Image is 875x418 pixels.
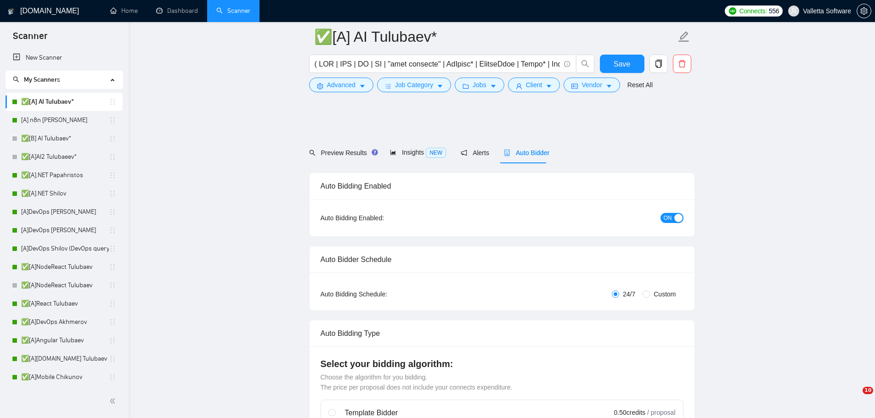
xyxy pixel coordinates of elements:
[109,373,116,381] span: holder
[315,58,560,70] input: Search Freelance Jobs...
[321,320,683,346] div: Auto Bidding Type
[109,355,116,362] span: holder
[6,276,123,295] li: ✅[A]NodeReact Tulubaev
[13,76,60,84] span: My Scanners
[314,25,676,48] input: Scanner name...
[21,295,109,313] a: ✅[A]React Tulubaev
[504,149,549,156] span: Auto Bidder
[6,221,123,240] li: [A]DevOps Shilov
[109,172,116,179] span: holder
[21,240,109,258] a: [A]DevOps Shilov (DevOps query)
[673,60,691,68] span: delete
[516,83,522,89] span: user
[6,129,123,148] li: ✅[B] AI Tulubaev*
[6,93,123,111] li: ✅[A] AI Tulubaev*
[571,83,578,89] span: idcard
[321,357,683,370] h4: Select your bidding algorithm:
[6,368,123,386] li: ✅[A]Mobile Chikunov
[455,78,504,92] button: folderJobscaret-down
[109,98,116,106] span: holder
[461,149,489,156] span: Alerts
[21,111,109,129] a: [A] n8n [PERSON_NAME]
[844,387,866,409] iframe: Intercom live chat
[647,408,675,417] span: / proposal
[504,150,510,156] span: robot
[581,80,602,90] span: Vendor
[678,31,690,43] span: edit
[109,117,116,124] span: holder
[109,190,116,197] span: holder
[309,150,316,156] span: search
[8,4,14,19] img: logo
[317,83,323,89] span: setting
[309,78,373,92] button: settingAdvancedcaret-down
[21,93,109,111] a: ✅[A] AI Tulubaev*
[21,148,109,166] a: ✅[A]AI2 Tulubaeev*
[6,350,123,368] li: ✅[A]Angular.NET Tulubaev
[6,313,123,331] li: ✅[A]DevOps Akhmerov
[309,149,375,156] span: Preview Results
[614,58,630,70] span: Save
[321,373,513,391] span: Choose the algorithm for you bidding. The price per proposal does not include your connects expen...
[21,129,109,148] a: ✅[B] AI Tulubaev*
[426,148,446,158] span: NEW
[6,148,123,166] li: ✅[A]AI2 Tulubaeev*
[359,83,366,89] span: caret-down
[564,61,570,67] span: info-circle
[790,8,797,14] span: user
[21,166,109,184] a: ✅[A].NET Papahristos
[600,55,644,73] button: Save
[109,282,116,289] span: holder
[321,173,683,199] div: Auto Bidding Enabled
[21,368,109,386] a: ✅[A]Mobile Chikunov
[857,4,871,18] button: setting
[21,221,109,240] a: [A]DevOps [PERSON_NAME]
[156,7,198,15] a: dashboardDashboard
[576,55,594,73] button: search
[109,300,116,307] span: holder
[739,6,767,16] span: Connects:
[390,149,446,156] span: Insights
[13,49,115,67] a: New Scanner
[664,213,672,223] span: ON
[6,111,123,129] li: [A] n8n Chizhevskii
[729,7,736,15] img: upwork-logo.png
[109,318,116,326] span: holder
[564,78,620,92] button: idcardVendorcaret-down
[6,331,123,350] li: ✅[A]Angular Tulubaev
[857,7,871,15] a: setting
[109,153,116,161] span: holder
[109,396,119,406] span: double-left
[110,7,138,15] a: homeHome
[490,83,497,89] span: caret-down
[321,289,441,299] div: Auto Bidding Schedule:
[6,203,123,221] li: [A]DevOps Akhmerov
[546,83,552,89] span: caret-down
[6,29,55,49] span: Scanner
[13,76,19,83] span: search
[377,78,451,92] button: barsJob Categorycaret-down
[437,83,443,89] span: caret-down
[6,295,123,313] li: ✅[A]React Tulubaev
[321,246,683,273] div: Auto Bidder Schedule
[109,337,116,344] span: holder
[619,289,639,299] span: 24/7
[576,60,594,68] span: search
[21,258,109,276] a: ✅[A]NodeReact Tulubaev
[650,60,667,68] span: copy
[24,76,60,84] span: My Scanners
[21,203,109,221] a: [A]DevOps [PERSON_NAME]
[21,276,109,295] a: ✅[A]NodeReact Tulubaev
[606,83,612,89] span: caret-down
[21,313,109,331] a: ✅[A]DevOps Akhmerov
[526,80,542,90] span: Client
[614,407,645,418] span: 0.50 credits
[6,166,123,184] li: ✅[A].NET Papahristos
[21,331,109,350] a: ✅[A]Angular Tulubaev
[650,289,679,299] span: Custom
[109,208,116,216] span: holder
[109,245,116,252] span: holder
[395,80,433,90] span: Job Category
[6,240,123,258] li: [A]DevOps Shilov (DevOps query)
